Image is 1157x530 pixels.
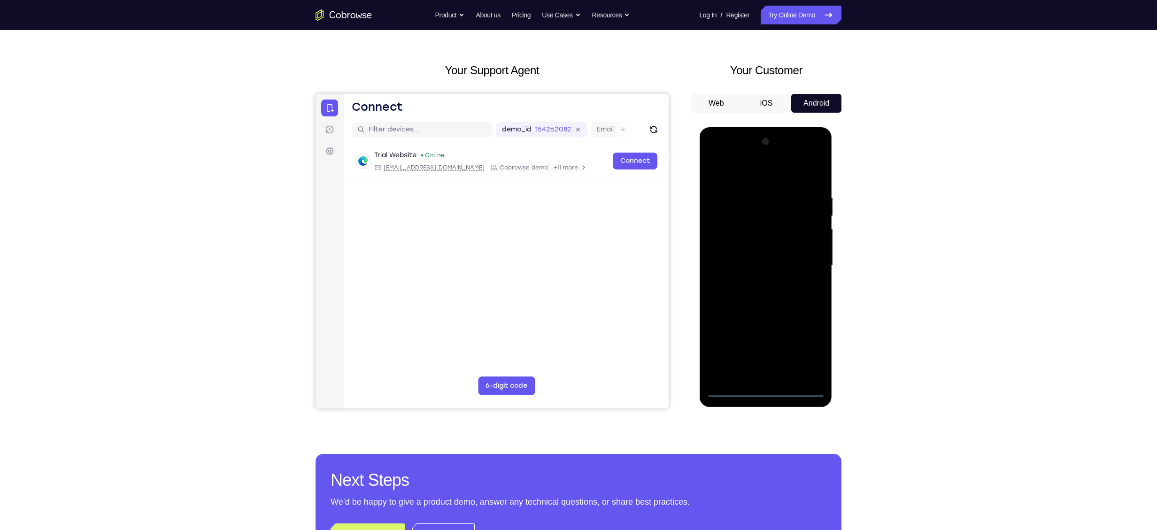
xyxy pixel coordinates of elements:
button: Web [691,94,741,113]
a: Go to the home page [316,9,372,21]
button: Android [791,94,841,113]
h2: Next Steps [331,469,826,492]
a: Pricing [512,6,531,24]
button: iOS [741,94,792,113]
a: About us [476,6,500,24]
h2: Your Support Agent [316,62,669,79]
button: Product [435,6,465,24]
p: We’d be happy to give a product demo, answer any technical questions, or share best practices. [331,495,826,508]
h2: Your Customer [691,62,841,79]
a: Try Online Demo [761,6,841,24]
iframe: Agent [316,94,669,408]
span: / [720,9,722,21]
button: Use Cases [542,6,580,24]
a: Register [726,6,749,24]
a: Log In [699,6,717,24]
button: Resources [592,6,630,24]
